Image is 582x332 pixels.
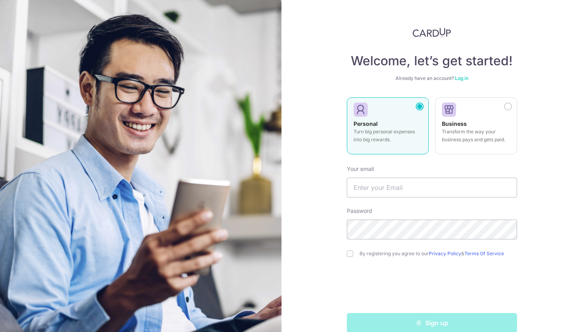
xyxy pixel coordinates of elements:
a: Log in [455,75,468,81]
div: Already have an account? [347,75,517,82]
label: Your email [347,165,374,173]
input: Enter your Email [347,178,517,197]
strong: Business [442,120,467,127]
img: CardUp Logo [413,28,451,37]
a: Terms Of Service [464,250,504,256]
a: Personal Turn big personal expenses into big rewards. [347,97,429,159]
label: Password [347,207,372,215]
h4: Welcome, let’s get started! [347,53,517,69]
iframe: reCAPTCHA [372,273,492,304]
p: Transform the way your business pays and gets paid. [442,128,510,144]
p: Turn big personal expenses into big rewards. [354,128,422,144]
a: Business Transform the way your business pays and gets paid. [435,97,517,159]
strong: Personal [354,120,378,127]
a: Privacy Policy [429,250,461,256]
label: By registering you agree to our & [359,250,517,257]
